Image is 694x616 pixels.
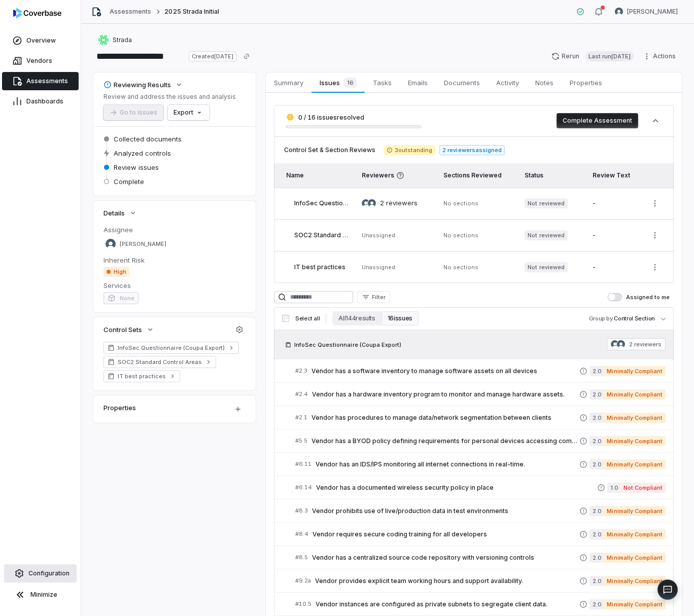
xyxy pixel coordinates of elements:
a: #9.2aVendor provides explicit team working hours and support availability.2.0Minimally Compliant [295,569,666,592]
a: #8.3Vendor prohibits use of live/production data in test environments2.0Minimally Compliant [295,499,666,522]
img: Daniel Aranibar avatar [362,199,370,207]
button: Actions [640,49,682,64]
span: 2.0 [589,389,604,400]
span: Vendor requires secure coding training for all developers [313,530,579,538]
span: IT best practices [118,372,166,380]
span: # 9.2a [295,577,311,585]
span: Minimally Compliant [604,366,666,376]
span: InfoSec Questionnaire (Coupa Export) [118,344,225,352]
span: Filter [372,294,386,301]
span: Collected documents [114,134,182,143]
span: SOC2 Standard Control Areas [118,358,202,366]
a: #2.3Vendor has a software inventory to manage software assets on all devices2.0Minimally Compliant [295,359,666,382]
span: # 10.5 [295,600,311,608]
span: Emails [404,76,432,89]
span: Vendor has procedures to manage data/network segmentation between clients [311,414,579,422]
span: Minimally Compliant [604,389,666,400]
span: Analyzed controls [114,149,171,158]
span: Not Compliant [620,483,666,493]
span: Activity [492,76,523,89]
span: Vendor has a software inventory to manage software assets on all devices [311,367,579,375]
span: Review issues [114,163,159,172]
span: Properties [566,76,606,89]
span: 2 reviewers [380,198,418,208]
span: Created [DATE] [189,51,236,61]
img: Hammed Bakare avatar [368,199,376,207]
span: Vendor provides explicit team working hours and support availability. [315,577,579,585]
label: Assigned to me [608,293,670,301]
span: # 5.5 [295,437,307,445]
a: #10.5Vendor instances are configured as private subnets to segregate client data.2.0Minimally Com... [295,593,666,615]
span: Minimally Compliant [604,529,666,539]
span: Notes [531,76,558,89]
dt: Services [103,281,246,290]
span: 1.0 [607,483,620,493]
a: #2.4Vendor has a hardware inventory program to monitor and manage hardware assets.2.0Minimally Co... [295,383,666,406]
span: Status [525,171,543,179]
span: 3 outstanding [384,145,435,155]
span: Minimally Compliant [604,413,666,423]
a: #8.5Vendor has a centralized source code repository with versioning controls2.0Minimally Compliant [295,546,666,569]
span: 2.0 [589,576,604,586]
span: 2.0 [589,459,604,469]
button: Complete Assessment [557,113,638,128]
button: Reviewing Results [100,76,186,94]
button: Export [167,105,210,120]
img: Daniel Aranibar avatar [611,340,619,348]
a: Assessments [2,72,79,90]
span: # 2.1 [295,414,307,421]
span: 0 / 16 issues resolved [298,114,364,121]
span: Minimally Compliant [604,459,666,469]
button: 16 issues [381,311,419,325]
span: # 2.4 [295,390,308,398]
span: No sections [443,200,478,207]
a: IT best practices [103,370,180,382]
span: Review Text [593,171,630,179]
button: Control Sets [100,320,157,339]
span: Vendor has a centralized source code repository with versioning controls [312,554,579,562]
span: Last run [DATE] [585,51,634,61]
span: 2.0 [589,529,604,539]
a: #8.4Vendor requires secure coding training for all developers2.0Minimally Compliant [295,523,666,546]
a: InfoSec Questionnaire (Coupa Export) [103,342,239,354]
span: # 8.4 [295,530,308,538]
span: Documents [440,76,484,89]
span: Tasks [369,76,396,89]
span: Minimally Compliant [604,599,666,609]
span: 2 reviewers [629,340,662,348]
span: Unassigned [362,264,395,271]
span: # 8.3 [295,507,308,515]
button: Daniel Aranibar avatar[PERSON_NAME] [609,4,684,19]
span: SOC2 Standard Control Areas [294,231,385,239]
span: Minimally Compliant [604,576,666,586]
span: Control Sets [103,325,142,334]
span: [PERSON_NAME] [120,240,166,248]
span: Issues [316,76,360,90]
span: # 8.5 [295,554,308,561]
span: # 6.14 [295,484,312,491]
span: Not reviewed [525,262,567,272]
span: Name [286,171,304,179]
span: # 6.11 [295,460,311,468]
span: 2.0 [589,366,604,376]
span: Minimize [30,591,57,599]
span: Overview [26,37,56,45]
span: Assessments [26,77,68,85]
a: Vendors [2,52,79,70]
a: Assessments [110,8,151,16]
button: Assigned to me [608,293,622,301]
span: Control Set & Section Reviews [284,146,375,154]
span: Minimally Compliant [604,506,666,516]
span: Vendor has an IDS/IPS monitoring all internet connections in real-time. [316,460,579,468]
span: Vendor has a documented wireless security policy in place [316,484,597,492]
span: Minimally Compliant [604,436,666,446]
a: Overview [2,31,79,50]
span: Group by [589,315,613,322]
span: High [103,267,129,277]
img: Daniel Aranibar avatar [615,8,623,16]
span: # 2.3 [295,367,307,375]
a: #2.1Vendor has procedures to manage data/network segmentation between clients2.0Minimally Compliant [295,406,666,429]
span: Not reviewed [525,198,567,208]
span: 2.0 [589,506,604,516]
a: #5.5Vendor has a BYOD policy defining requirements for personal devices accessing company resourc... [295,429,666,452]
